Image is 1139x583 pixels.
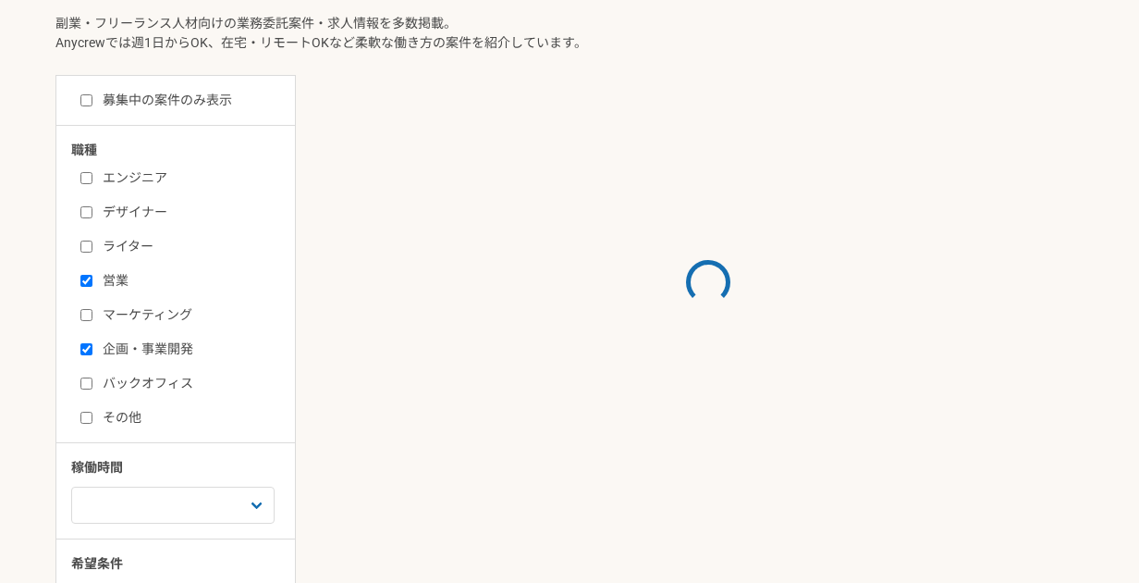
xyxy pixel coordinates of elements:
span: 希望条件 [71,556,123,571]
input: マーケティング [80,309,92,321]
input: エンジニア [80,172,92,184]
input: バックオフィス [80,378,92,390]
span: 稼働時間 [71,461,123,476]
label: マーケティング [80,305,293,325]
label: ライター [80,237,293,256]
span: 職種 [71,143,97,157]
label: 企画・事業開発 [80,340,293,359]
input: ライター [80,241,92,253]
label: 募集中の案件のみ表示 [80,91,232,110]
input: デザイナー [80,206,92,218]
input: 営業 [80,275,92,287]
label: その他 [80,408,293,428]
label: デザイナー [80,203,293,222]
input: 企画・事業開発 [80,343,92,355]
label: エンジニア [80,168,293,188]
input: 募集中の案件のみ表示 [80,94,92,106]
input: その他 [80,412,92,424]
label: 営業 [80,271,293,291]
label: バックオフィス [80,374,293,393]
